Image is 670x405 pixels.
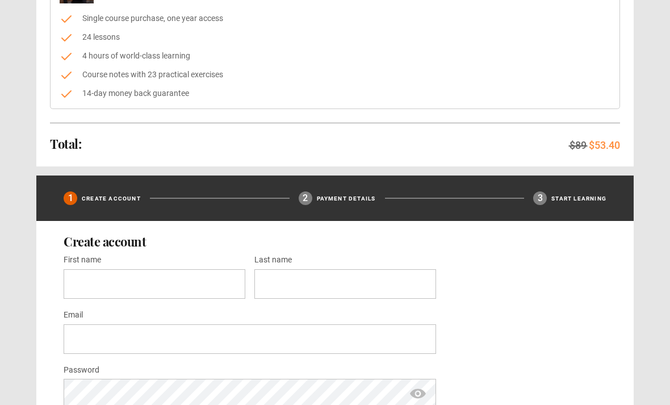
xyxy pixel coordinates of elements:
label: First name [64,254,101,268]
div: 1 [64,192,77,206]
h2: Total: [50,137,81,151]
span: $89 [569,140,587,152]
div: 3 [533,192,547,206]
label: Email [64,309,83,323]
li: Single course purchase, one year access [60,13,610,25]
li: 24 lessons [60,32,610,44]
p: Create Account [82,195,141,203]
span: $53.40 [589,140,620,152]
li: 14-day money back guarantee [60,88,610,100]
label: Last name [254,254,292,268]
label: Password [64,364,99,378]
li: Course notes with 23 practical exercises [60,69,610,81]
h2: Create account [64,235,606,249]
li: 4 hours of world-class learning [60,51,610,62]
p: Start learning [551,195,606,203]
div: 2 [299,192,312,206]
p: Payment details [317,195,376,203]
